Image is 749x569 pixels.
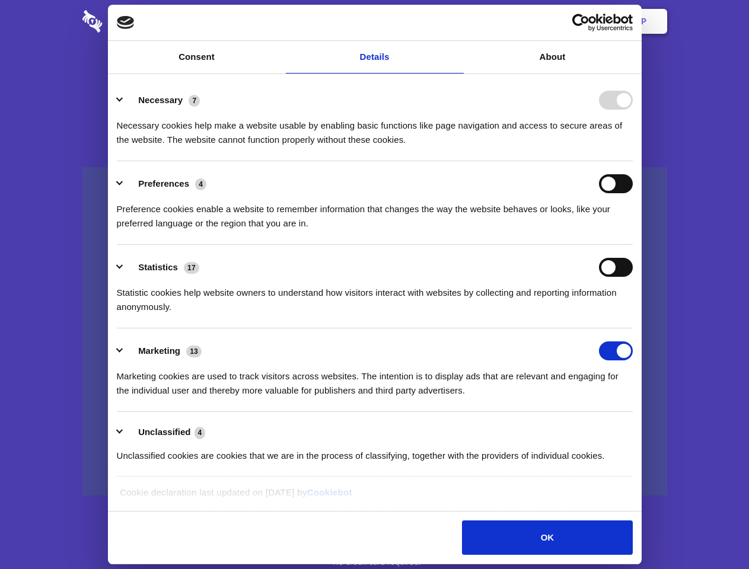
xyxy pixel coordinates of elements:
div: Cookie declaration last updated on [DATE] by [111,485,638,509]
h4: Auto-redaction of sensitive data, encrypted data sharing and self-destructing private chats. Shar... [82,108,667,147]
a: Consent [108,41,286,73]
a: About [464,41,642,73]
span: 4 [195,178,206,190]
button: Necessary (7) [117,91,208,110]
label: Statistics [138,262,178,272]
div: Marketing cookies are used to track visitors across websites. The intention is to display ads tha... [117,360,633,398]
img: logo-wordmark-white-trans-d4663122ce5f474addd5e946df7df03e33cb6a1c49d2221995e7729f52c070b2.svg [82,10,184,33]
a: Details [286,41,464,73]
span: 7 [189,95,200,107]
a: Contact [481,3,536,40]
a: Login [538,3,589,40]
label: Preferences [138,178,189,188]
label: Marketing [138,346,180,356]
div: Preference cookies enable a website to remember information that changes the way the website beha... [117,193,633,231]
button: OK [462,520,632,555]
div: Statistic cookies help website owners to understand how visitors interact with websites by collec... [117,277,633,314]
button: Marketing (13) [117,341,209,360]
span: 4 [195,427,206,439]
img: logo [117,16,135,29]
label: Necessary [138,95,183,105]
button: Unclassified (4) [117,425,213,440]
div: Unclassified cookies are cookies that we are in the process of classifying, together with the pro... [117,440,633,463]
div: Necessary cookies help make a website usable by enabling basic functions like page navigation and... [117,110,633,147]
a: Pricing [348,3,400,40]
h1: Eliminate Slack Data Loss. [82,53,667,96]
button: Preferences (4) [117,174,214,193]
a: Wistia video thumbnail [82,167,667,496]
a: Usercentrics Cookiebot - opens in a new window [529,14,633,31]
span: 13 [186,346,202,357]
a: Cookiebot [307,487,352,497]
button: Statistics (17) [117,258,207,277]
iframe: Drift Widget Chat Controller [690,510,735,555]
span: 17 [184,262,199,274]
